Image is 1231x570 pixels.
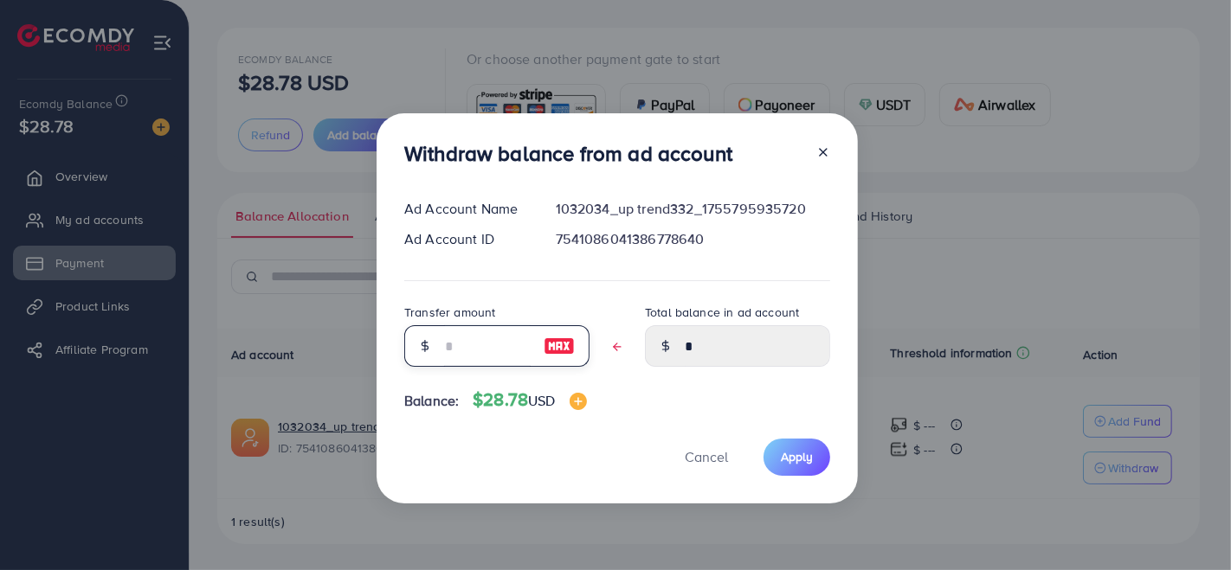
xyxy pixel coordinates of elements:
iframe: Chat [1157,492,1218,557]
label: Transfer amount [404,304,495,321]
span: Apply [781,448,813,465]
span: USD [528,391,555,410]
span: Cancel [685,447,728,466]
span: Balance: [404,391,459,411]
div: 1032034_up trend332_1755795935720 [542,199,844,219]
img: image [544,336,575,356]
label: Total balance in ad account [645,304,799,321]
div: 7541086041386778640 [542,229,844,249]
div: Ad Account Name [390,199,542,219]
h4: $28.78 [473,389,586,411]
button: Apply [764,439,830,476]
button: Cancel [663,439,750,476]
img: image [570,393,587,410]
h3: Withdraw balance from ad account [404,141,732,166]
div: Ad Account ID [390,229,542,249]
